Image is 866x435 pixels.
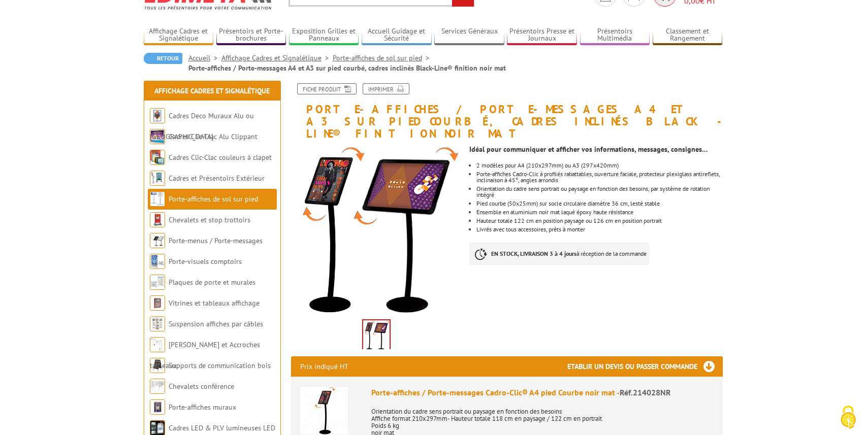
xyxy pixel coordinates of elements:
[836,405,861,430] img: Cookies (fenêtre modale)
[169,403,236,412] a: Porte-affiches muraux
[150,275,165,290] img: Plaques de porte et murales
[507,27,577,44] a: Présentoirs Presse et Journaux
[333,53,433,62] a: Porte-affiches de sol sur pied
[169,194,258,204] a: Porte-affiches de sol sur pied
[620,387,671,397] span: Réf.214028NR
[289,27,359,44] a: Exposition Grilles et Panneaux
[150,379,165,394] img: Chevalets conférence
[469,243,649,265] p: à réception de la commande
[169,257,242,266] a: Porte-visuels comptoirs
[150,295,165,311] img: Vitrines et tableaux affichage
[300,356,348,377] p: Prix indiqué HT
[653,27,723,44] a: Classement et Rangement
[362,27,432,44] a: Accueil Guidage et Sécurité
[169,153,272,162] a: Cadres Clic-Clac couleurs à clapet
[491,250,576,257] strong: EN STOCK, LIVRAISON 3 à 4 jours
[476,209,722,215] li: Ensemble en aluminium noir mat laqué époxy haute résistance
[476,226,722,232] li: Livrés avec tous accessoires, prêts à monter
[216,27,286,44] a: Présentoirs et Porte-brochures
[221,53,333,62] a: Affichage Cadres et Signalétique
[371,387,714,398] div: Porte-affiches / Porte-messages Cadro-Clic® A4 pied Courbe noir mat -
[169,132,258,141] a: Cadres Clic-Clac Alu Clippant
[150,191,165,207] img: Porte-affiches de sol sur pied
[567,356,723,377] h3: Etablir un devis ou passer commande
[476,162,722,169] li: 2 modèles pour A4 (210x297mm) ou A3 (297x420mm)
[150,340,260,370] a: [PERSON_NAME] et Accroches tableaux
[476,218,722,224] li: Hauteur totale 122 cm en position paysage ou 126 cm en position portrait
[169,236,263,245] a: Porte-menus / Porte-messages
[434,27,504,44] a: Services Généraux
[476,171,722,183] li: Porte-affiches Cadro-Clic à profilés rabattables, ouverture faciale, protecteur plexiglass antire...
[580,27,650,44] a: Présentoirs Multimédia
[150,108,165,123] img: Cadres Deco Muraux Alu ou Bois
[150,337,165,352] img: Cimaises et Accroches tableaux
[363,320,390,352] img: 214028nr_214030nr_porte-message_noir_cadro-clic_a4_a3.jpg
[154,86,270,95] a: Affichage Cadres et Signalétique
[144,53,182,64] a: Retour
[188,63,506,73] li: Porte-affiches / Porte-messages A4 et A3 sur pied courbé, cadres inclinés Black-Line® finition no...
[169,382,234,391] a: Chevalets conférence
[150,399,165,415] img: Porte-affiches muraux
[283,83,730,140] h1: Porte-affiches / Porte-messages A4 et A3 sur pied courbé, cadres inclinés Black-Line® finition no...
[291,145,462,316] img: 214028nr_214030nr_porte-message_noir_cadro-clic_a4_a3.jpg
[150,111,254,141] a: Cadres Deco Muraux Alu ou [GEOGRAPHIC_DATA]
[150,212,165,227] img: Chevalets et stop trottoirs
[476,200,722,207] li: Pied courbe (50x25mm) sur socle circulaire diamètre 36 cm, lesté stable
[150,233,165,248] img: Porte-menus / Porte-messages
[169,215,250,224] a: Chevalets et stop trottoirs
[169,361,271,370] a: Supports de communication bois
[150,254,165,269] img: Porte-visuels comptoirs
[169,423,275,432] a: Cadres LED & PLV lumineuses LED
[169,174,265,183] a: Cadres et Présentoirs Extérieur
[476,186,722,198] li: Orientation du cadre sens portrait ou paysage en fonction des besoins, par système de rotation in...
[150,171,165,186] img: Cadres et Présentoirs Extérieur
[300,387,348,434] img: Porte-affiches / Porte-messages Cadro-Clic® A4 pied Courbe noir mat
[169,278,255,287] a: Plaques de porte et murales
[830,400,866,435] button: Cookies (fenêtre modale)
[297,83,357,94] a: Fiche produit
[188,53,221,62] a: Accueil
[469,145,708,154] strong: Idéal pour communiquer et afficher vos informations, messages, consignes…
[150,316,165,331] img: Suspension affiches par câbles
[150,150,165,165] img: Cadres Clic-Clac couleurs à clapet
[363,83,409,94] a: Imprimer
[144,27,214,44] a: Affichage Cadres et Signalétique
[169,298,260,308] a: Vitrines et tableaux affichage
[169,319,263,328] a: Suspension affiches par câbles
